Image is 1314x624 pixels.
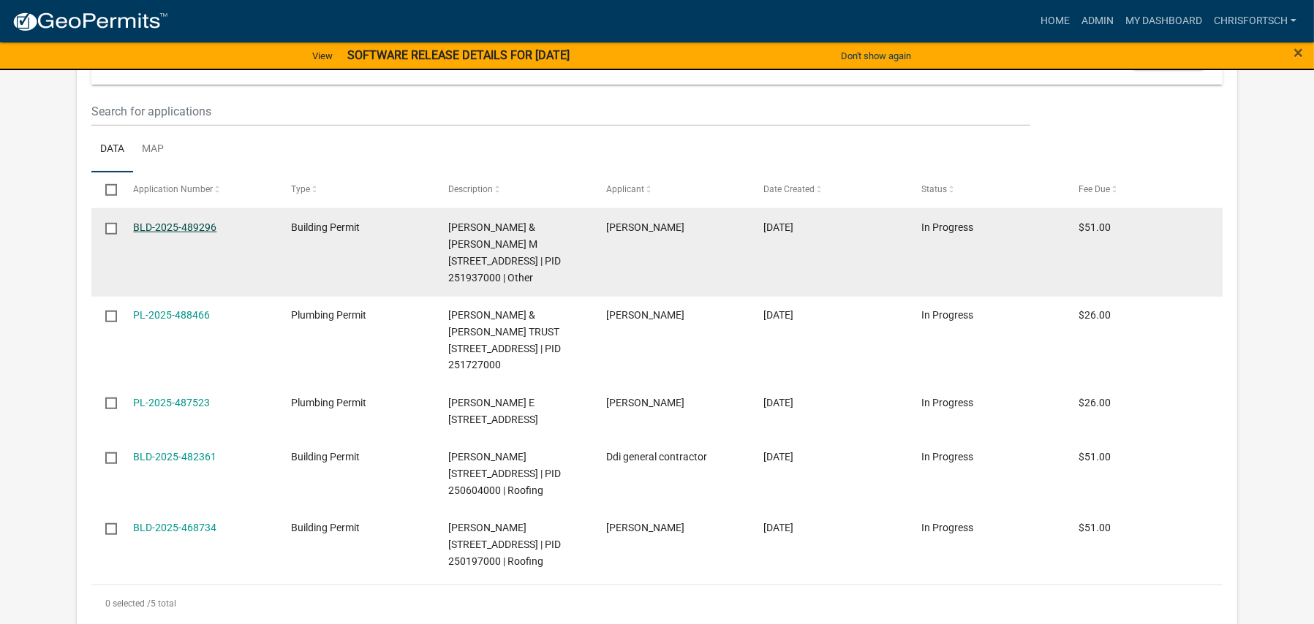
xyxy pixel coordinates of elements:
div: 5 total [91,585,1223,622]
span: $26.00 [1079,397,1111,408]
strong: SOFTWARE RELEASE DETAILS FOR [DATE] [347,48,570,62]
span: Bob Mach [606,309,684,321]
span: Theresa Smith 511 7th St S, Houston County | PID 250604000 | Roofing [448,451,561,496]
a: Home [1035,7,1076,35]
span: Plumbing Permit [291,309,366,321]
span: SENN,RICHARD & PATRICIA TRUST 425 HILL ST N, Houston County | PID 251727000 [448,309,561,370]
a: Admin [1076,7,1119,35]
span: Status [921,184,947,194]
span: In Progress [921,309,973,321]
span: Description [448,184,493,194]
datatable-header-cell: Description [434,172,592,208]
datatable-header-cell: Select [91,172,119,208]
datatable-header-cell: Application Number [119,172,277,208]
span: In Progress [921,397,973,408]
span: Max Foellmi [606,522,684,533]
span: 09/22/2025 [763,451,793,463]
span: Applicant [606,184,644,194]
span: Date Created [763,184,815,194]
span: $51.00 [1079,221,1111,233]
a: PL-2025-487523 [133,397,210,408]
button: Don't show again [835,44,917,68]
span: In Progress [921,221,973,233]
span: Application Number [133,184,213,194]
span: WETTERLIN,SHAWN B & SARAH M 236 RED APPLE DR, Houston County | PID 251937000 | Other [448,221,561,283]
span: 08/25/2025 [763,522,793,533]
a: BLD-2025-489296 [133,221,216,233]
span: Building Permit [291,451,360,463]
a: My Dashboard [1119,7,1208,35]
span: $51.00 [1079,522,1111,533]
span: Ddi general contractor [606,451,707,463]
span: 0 selected / [105,598,151,609]
span: Plumbing Permit [291,397,366,408]
span: × [1294,42,1303,63]
span: Building Permit [291,522,360,533]
a: PL-2025-488466 [133,309,210,321]
span: In Progress [921,522,973,533]
span: BAUER,BRUCE E 221 2ND ST N, Houston County | PID 250012000 [448,397,538,425]
datatable-header-cell: Fee Due [1065,172,1223,208]
datatable-header-cell: Type [277,172,435,208]
span: 10/07/2025 [763,221,793,233]
datatable-header-cell: Status [907,172,1065,208]
span: Type [291,184,310,194]
button: Close [1294,44,1303,61]
a: BLD-2025-482361 [133,451,216,463]
a: BLD-2025-468734 [133,522,216,533]
input: Search for applications [91,96,1030,126]
span: $26.00 [1079,309,1111,321]
span: In Progress [921,451,973,463]
span: 10/03/2025 [763,397,793,408]
datatable-header-cell: Date Created [749,172,907,208]
span: $51.00 [1079,451,1111,463]
datatable-header-cell: Applicant [592,172,750,208]
a: View [306,44,339,68]
span: 10/06/2025 [763,309,793,321]
a: Map [133,126,173,173]
a: ChrisFortsch [1208,7,1302,35]
a: Data [91,126,133,173]
span: KUTIL,BERNARD G 439 2ND ST N, Houston County | PID 250197000 | Roofing [448,522,561,567]
span: Fee Due [1079,184,1111,194]
span: Building Permit [291,221,360,233]
span: Shawn Wetterlin [606,221,684,233]
span: Bob Mach [606,397,684,408]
